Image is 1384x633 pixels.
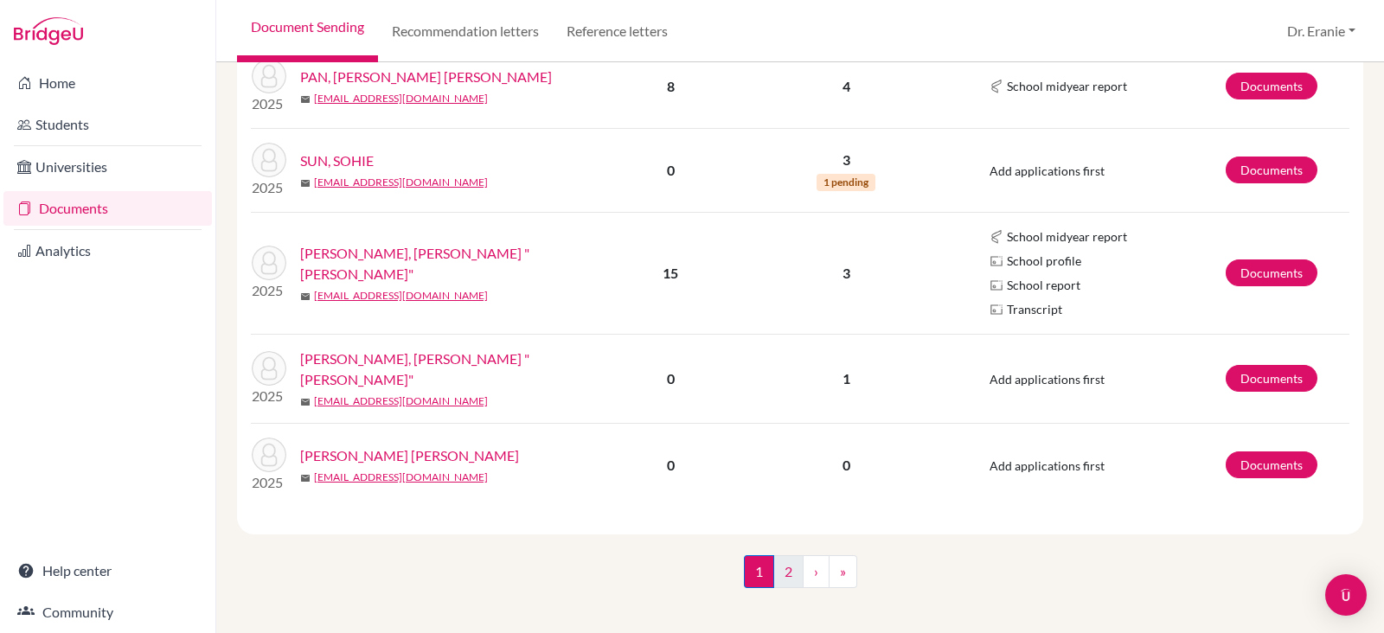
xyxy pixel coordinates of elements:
[300,67,552,87] a: PAN, [PERSON_NAME] [PERSON_NAME]
[990,163,1105,178] span: Add applications first
[252,472,286,493] p: 2025
[990,458,1105,473] span: Add applications first
[1226,157,1317,183] a: Documents
[300,397,311,407] span: mail
[3,150,212,184] a: Universities
[1007,276,1080,294] span: School report
[1007,77,1127,95] span: School midyear report
[990,80,1003,93] img: Common App logo
[314,393,488,409] a: [EMAIL_ADDRESS][DOMAIN_NAME]
[314,175,488,190] a: [EMAIL_ADDRESS][DOMAIN_NAME]
[1007,227,1127,246] span: School midyear report
[746,455,947,476] p: 0
[252,351,286,386] img: WONG, WING KIU "Audrey"
[252,386,286,406] p: 2025
[663,265,678,281] b: 15
[314,470,488,485] a: [EMAIL_ADDRESS][DOMAIN_NAME]
[667,457,675,473] b: 0
[829,555,857,588] a: »
[300,178,311,189] span: mail
[252,438,286,472] img: WU, CATHERINE WEI YAN
[803,555,830,588] a: ›
[746,263,947,284] p: 3
[667,78,675,94] b: 8
[1226,259,1317,286] a: Documents
[990,303,1003,316] img: Parchments logo
[252,59,286,93] img: PAN, CHANG-YU AUSTIN
[3,553,212,588] a: Help center
[3,66,212,100] a: Home
[300,243,609,285] a: [PERSON_NAME], [PERSON_NAME] "[PERSON_NAME]"
[300,150,374,171] a: SUN, SOHIE
[773,555,804,588] a: 2
[1226,73,1317,99] a: Documents
[300,291,311,302] span: mail
[1226,451,1317,478] a: Documents
[3,595,212,630] a: Community
[252,177,286,198] p: 2025
[746,150,947,170] p: 3
[252,93,286,114] p: 2025
[252,280,286,301] p: 2025
[14,17,83,45] img: Bridge-U
[746,368,947,389] p: 1
[252,143,286,177] img: SUN, SOHIE
[744,555,774,588] span: 1
[990,230,1003,244] img: Common App logo
[300,473,311,483] span: mail
[3,107,212,142] a: Students
[300,94,311,105] span: mail
[1007,300,1062,318] span: Transcript
[667,370,675,387] b: 0
[314,91,488,106] a: [EMAIL_ADDRESS][DOMAIN_NAME]
[1007,252,1081,270] span: School profile
[314,288,488,304] a: [EMAIL_ADDRESS][DOMAIN_NAME]
[990,278,1003,292] img: Parchments logo
[300,348,609,390] a: [PERSON_NAME], [PERSON_NAME] "[PERSON_NAME]"
[3,191,212,226] a: Documents
[744,555,857,602] nav: ...
[746,76,947,97] p: 4
[252,246,286,280] img: TONG, JIESI "Jessie"
[1279,15,1363,48] button: Dr. Eranie
[990,254,1003,268] img: Parchments logo
[817,174,875,191] span: 1 pending
[1325,574,1367,616] div: Open Intercom Messenger
[990,372,1105,387] span: Add applications first
[3,233,212,268] a: Analytics
[300,445,519,466] a: [PERSON_NAME] [PERSON_NAME]
[667,162,675,178] b: 0
[1226,365,1317,392] a: Documents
